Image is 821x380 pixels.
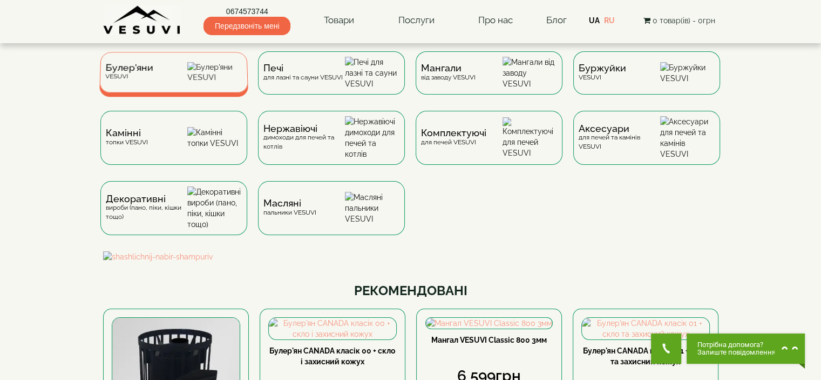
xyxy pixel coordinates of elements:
[651,334,681,364] button: Get Call button
[105,64,153,81] div: VESUVI
[421,64,476,82] div: від заводу VESUVI
[95,181,253,251] a: Декоративнівироби (пано, піки, кішки тощо) Декоративні вироби (пано, піки, кішки тощо)
[431,336,547,344] a: Мангал VESUVI Classic 800 3мм
[582,318,709,339] img: Булер'ян CANADA класік 01 + скло та захисний кожух
[697,349,776,356] span: Залиште повідомлення
[263,64,343,82] div: для лазні та сауни VESUVI
[426,318,552,329] img: Мангал VESUVI Classic 800 3мм
[103,5,181,35] img: Завод VESUVI
[345,192,399,224] img: Масляні пальники VESUVI
[263,124,345,133] span: Нержавіючі
[345,57,399,89] img: Печі для лазні та сауни VESUVI
[660,62,715,84] img: Буржуйки VESUVI
[579,64,626,82] div: VESUVI
[95,51,253,111] a: Булер'яниVESUVI Булер'яни VESUVI
[187,62,242,83] img: Булер'яни VESUVI
[421,64,476,72] span: Мангали
[410,111,568,181] a: Комплектуючідля печей VESUVI Комплектуючі для печей VESUVI
[410,51,568,111] a: Мангаливід заводу VESUVI Мангали від заводу VESUVI
[105,64,153,72] span: Булер'яни
[203,17,290,35] span: Передзвоніть мені
[95,111,253,181] a: Каміннітопки VESUVI Камінні топки VESUVI
[387,8,445,33] a: Послуги
[106,195,187,203] span: Декоративні
[313,8,365,33] a: Товари
[269,346,395,366] a: Булер'ян CANADA класік 00 + скло і захисний кожух
[579,124,660,151] div: для печей та камінів VESUVI
[269,318,396,339] img: Булер'ян CANADA класік 00 + скло і захисний кожух
[106,195,187,222] div: вироби (пано, піки, кішки тощо)
[106,129,148,137] span: Камінні
[546,15,566,25] a: Блог
[421,129,486,146] div: для печей VESUVI
[253,51,410,111] a: Печідля лазні та сауни VESUVI Печі для лазні та сауни VESUVI
[106,129,148,146] div: топки VESUVI
[503,57,557,89] img: Мангали від заводу VESUVI
[687,334,805,364] button: Chat button
[604,16,615,25] a: RU
[263,199,316,208] span: Масляні
[467,8,524,33] a: Про нас
[263,64,343,72] span: Печі
[187,127,242,149] img: Камінні топки VESUVI
[579,64,626,72] span: Буржуйки
[568,111,725,181] a: Аксесуаридля печей та камінів VESUVI Аксесуари для печей та камінів VESUVI
[263,199,316,217] div: пальники VESUVI
[660,116,715,159] img: Аксесуари для печей та камінів VESUVI
[589,16,600,25] a: UA
[345,116,399,159] img: Нержавіючі димоходи для печей та котлів
[421,129,486,137] span: Комплектуючі
[253,181,410,251] a: Масляніпальники VESUVI Масляні пальники VESUVI
[187,186,242,230] img: Декоративні вироби (пано, піки, кішки тощо)
[103,251,718,262] img: shashlichnij-nabir-shampuriv
[583,346,708,366] a: Булер'ян CANADA класік 01 + скло та захисний кожух
[652,16,715,25] span: 0 товар(ів) - 0грн
[697,341,776,349] span: Потрібна допомога?
[203,6,290,17] a: 0674573744
[579,124,660,133] span: Аксесуари
[568,51,725,111] a: БуржуйкиVESUVI Буржуйки VESUVI
[263,124,345,151] div: димоходи для печей та котлів
[640,15,718,26] button: 0 товар(ів) - 0грн
[253,111,410,181] a: Нержавіючідимоходи для печей та котлів Нержавіючі димоходи для печей та котлів
[503,117,557,158] img: Комплектуючі для печей VESUVI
